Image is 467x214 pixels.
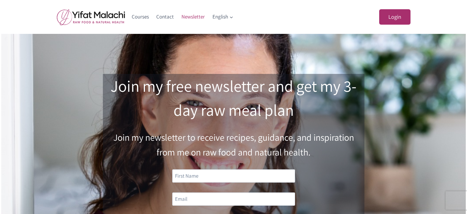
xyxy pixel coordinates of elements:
h2: Join my free newsletter and get my 3-day raw meal plan [108,74,360,122]
input: First Name [172,169,295,183]
nav: Primary [128,10,237,24]
img: yifat_logo41_en.png [57,9,125,25]
a: Login [379,9,411,25]
a: Newsletter [178,10,209,24]
a: Courses [128,10,153,24]
input: Email [172,192,295,206]
p: Join my newsletter to receive recipes, guidance, and inspiration from me on raw food and natural ... [108,130,360,159]
a: English [208,10,237,24]
span: English [212,13,233,21]
a: Contact [153,10,178,24]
